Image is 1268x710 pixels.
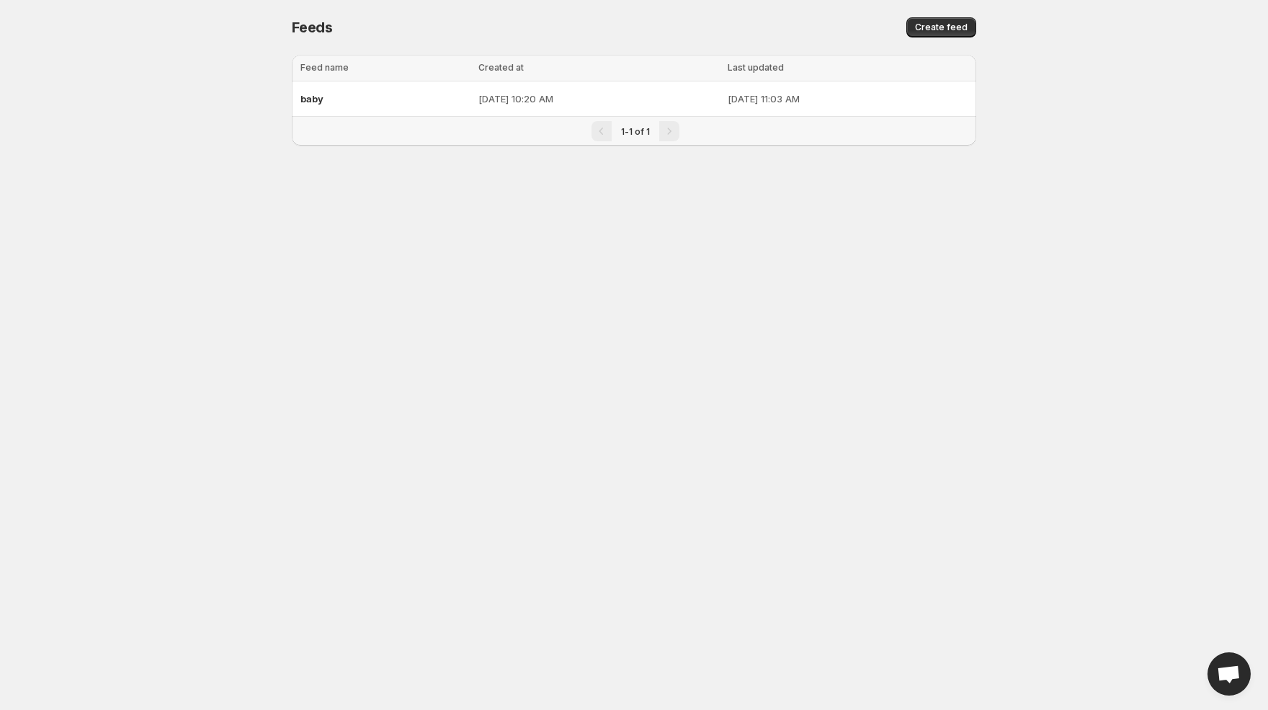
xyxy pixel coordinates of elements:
[300,62,349,73] span: Feed name
[292,116,976,146] nav: Pagination
[728,92,968,106] p: [DATE] 11:03 AM
[915,22,968,33] span: Create feed
[1207,652,1251,696] div: Open chat
[292,19,333,36] span: Feeds
[728,62,784,73] span: Last updated
[478,92,718,106] p: [DATE] 10:20 AM
[478,62,524,73] span: Created at
[621,126,650,137] span: 1-1 of 1
[300,93,323,105] span: baby
[906,17,976,37] button: Create feed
